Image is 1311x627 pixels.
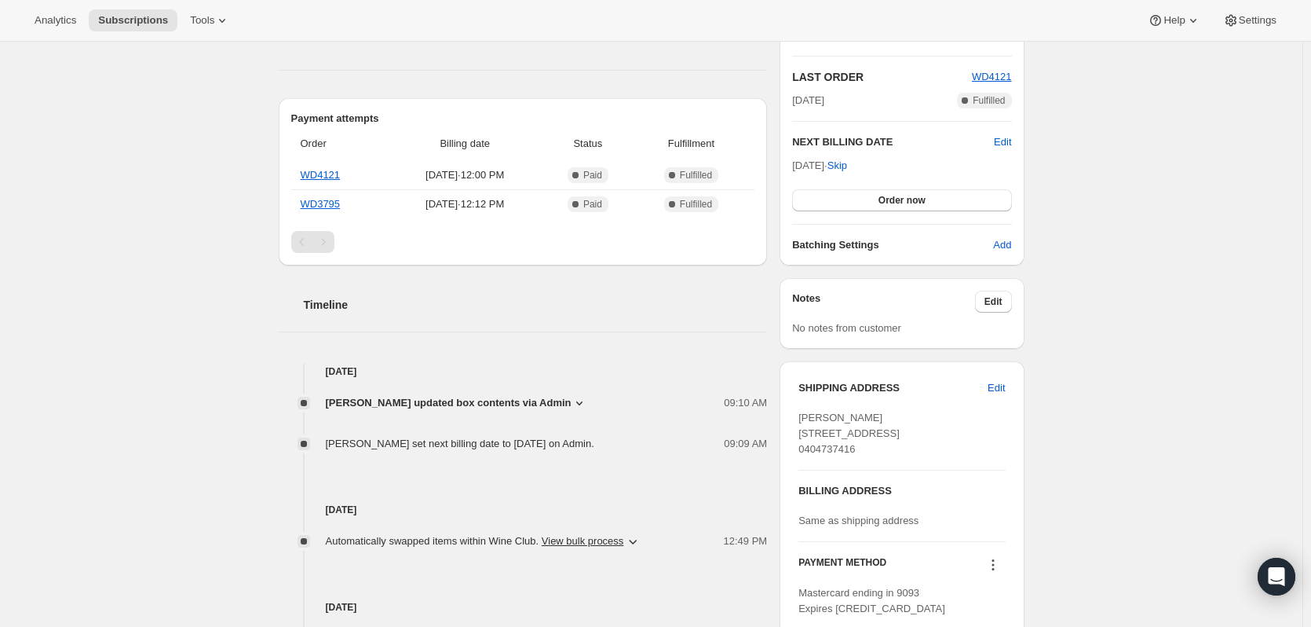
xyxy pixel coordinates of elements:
[316,529,651,554] button: Automatically swapped items within Wine Club. View bulk process
[798,380,988,396] h3: SHIPPING ADDRESS
[984,233,1021,258] button: Add
[972,69,1012,85] button: WD4121
[792,69,972,85] h2: LAST ORDER
[326,395,572,411] span: [PERSON_NAME] updated box contents via Admin
[827,158,847,174] span: Skip
[792,237,993,253] h6: Batching Settings
[978,376,1014,401] button: Edit
[792,93,824,108] span: [DATE]
[326,438,594,449] span: [PERSON_NAME] set next billing date to [DATE] on Admin.
[304,297,768,313] h2: Timeline
[792,322,901,334] span: No notes from customer
[724,533,768,549] span: 12:49 PM
[724,436,767,452] span: 09:09 AM
[391,196,539,212] span: [DATE] · 12:12 PM
[878,194,926,207] span: Order now
[291,111,755,126] h2: Payment attempts
[637,136,745,152] span: Fulfillment
[279,502,768,518] h4: [DATE]
[972,71,1012,82] a: WD4121
[548,136,628,152] span: Status
[1163,14,1185,27] span: Help
[798,515,918,526] span: Same as shipping address
[542,535,624,547] button: View bulk process
[792,134,994,150] h2: NEXT BILLING DATE
[724,395,767,411] span: 09:10 AM
[279,599,768,615] h4: [DATE]
[181,9,239,31] button: Tools
[326,395,587,411] button: [PERSON_NAME] updated box contents via Admin
[798,412,900,455] span: [PERSON_NAME] [STREET_ADDRESS] 0404737416
[680,198,712,211] span: Fulfilled
[583,169,602,181] span: Paid
[1258,558,1295,596] div: Open Intercom Messenger
[792,291,975,313] h3: Notes
[25,9,86,31] button: Analytics
[190,14,214,27] span: Tools
[993,237,1011,253] span: Add
[291,126,387,161] th: Order
[792,159,847,171] span: [DATE] ·
[973,94,1005,107] span: Fulfilled
[89,9,177,31] button: Subscriptions
[279,364,768,379] h4: [DATE]
[1239,14,1276,27] span: Settings
[35,14,76,27] span: Analytics
[798,556,886,577] h3: PAYMENT METHOD
[792,189,1011,211] button: Order now
[818,153,856,178] button: Skip
[680,169,712,181] span: Fulfilled
[291,231,755,253] nav: Pagination
[98,14,168,27] span: Subscriptions
[301,198,341,210] a: WD3795
[988,380,1005,396] span: Edit
[1138,9,1210,31] button: Help
[391,167,539,183] span: [DATE] · 12:00 PM
[583,198,602,211] span: Paid
[994,134,1011,150] button: Edit
[798,587,945,614] span: Mastercard ending in 9093 Expires [CREDIT_CARD_DATA]
[301,169,341,181] a: WD4121
[326,533,624,549] span: Automatically swapped items within Wine Club .
[798,483,1005,499] h3: BILLING ADDRESS
[975,291,1012,313] button: Edit
[984,295,1002,308] span: Edit
[1214,9,1286,31] button: Settings
[391,136,539,152] span: Billing date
